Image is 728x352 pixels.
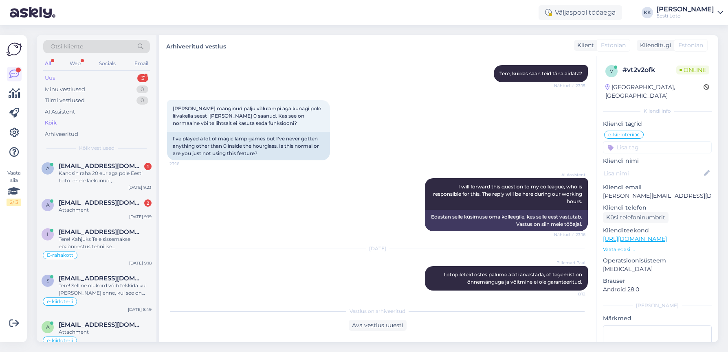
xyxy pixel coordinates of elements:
[59,162,143,170] span: arnopps@gmail.com
[59,199,143,206] span: annika.letlane.002@gmail.com
[444,271,583,285] span: Lotopileteid ostes palume alati arvestada, et tegemist on õnnemänguga ja võitmine ei ole garantee...
[79,144,114,152] span: Kõik vestlused
[603,107,712,115] div: Kliendi info
[47,253,73,258] span: E-rahakott
[603,212,669,223] div: Küsi telefoninumbrit
[656,6,723,19] a: [PERSON_NAME]Eesti Loto
[678,41,703,50] span: Estonian
[167,132,330,160] div: I've played a lot of magic lamp games but I've never gotten anything other than 0 inside the hour...
[608,132,634,137] span: e-kiirloterii
[656,13,714,19] div: Eesti Loto
[136,85,148,94] div: 0
[622,65,676,75] div: # vt2v2ofk
[574,41,594,50] div: Klient
[46,278,49,284] span: s
[601,41,626,50] span: Estonian
[603,314,712,323] p: Märkmed
[45,96,85,105] div: Tiimi vestlused
[603,256,712,265] p: Operatsioonisüsteem
[144,163,152,170] div: 1
[603,203,712,212] p: Kliendi telefon
[637,41,671,50] div: Klienditugi
[45,108,75,116] div: AI Assistent
[59,321,143,328] span: anneli.jyrisoo@mail.ee
[603,192,712,200] p: [PERSON_NAME][EMAIL_ADDRESS][DOMAIN_NAME]
[554,83,585,89] span: Nähtud ✓ 23:15
[555,172,585,178] span: AI Assistent
[603,141,712,153] input: Lisa tag
[425,210,588,231] div: Edastan selle küsimuse oma kolleegile, kes selle eest vastutab. Vastus on siin meie tööajal.
[46,324,50,330] span: a
[555,291,585,297] span: 8:12
[603,157,712,165] p: Kliendi nimi
[47,299,73,304] span: e-kiirloterii
[59,328,152,336] div: Attachment
[47,231,48,237] span: I
[603,277,712,285] p: Brauser
[128,184,152,190] div: [DATE] 9:23
[676,66,709,74] span: Online
[169,161,200,167] span: 23:16
[128,306,152,313] div: [DATE] 8:49
[7,199,21,206] div: 2 / 3
[129,260,152,266] div: [DATE] 9:18
[350,308,405,315] span: Vestlus on arhiveeritud
[51,42,83,51] span: Otsi kliente
[68,58,82,69] div: Web
[603,183,712,192] p: Kliendi email
[555,260,585,266] span: Pillemari Paal
[144,199,152,207] div: 2
[97,58,117,69] div: Socials
[45,119,57,127] div: Kõik
[603,285,712,294] p: Android 28.0
[173,105,322,126] span: [PERSON_NAME] mänginud palju võlulampi aga kunagi pole liivakella seest [PERSON_NAME] 0 saanud. K...
[433,184,583,204] span: I will forward this question to my colleague, who is responsible for this. The reply will be here...
[129,214,152,220] div: [DATE] 9:19
[349,320,407,331] div: Ava vestlus uuesti
[59,236,152,250] div: Tere! Kahjuks Teie sissemakse ebaõnnestus tehnilise [PERSON_NAME] tõttu. Kontrollisime ostu [PERS...
[43,58,53,69] div: All
[47,338,73,343] span: e-kiirloterii
[133,58,150,69] div: Email
[59,228,143,236] span: Indreklogina@gmail.com
[45,85,85,94] div: Minu vestlused
[603,265,712,273] p: [MEDICAL_DATA]
[7,169,21,206] div: Vaata siia
[136,96,148,105] div: 0
[656,6,714,13] div: [PERSON_NAME]
[603,120,712,128] p: Kliendi tag'id
[603,169,702,178] input: Lisa nimi
[642,7,653,18] div: KK
[167,245,588,252] div: [DATE]
[7,42,22,57] img: Askly Logo
[603,302,712,309] div: [PERSON_NAME]
[59,170,152,184] div: Kandsin raha 20 eur aga pole Eesti Loto lehele laekunud , [DEMOGRAPHIC_DATA] näitab et Eesti Loto...
[603,235,667,243] a: [URL][DOMAIN_NAME]
[166,40,226,51] label: Arhiveeritud vestlus
[499,70,582,77] span: Tere, kuidas saan teid täna aidata?
[137,74,148,82] div: 3
[539,5,622,20] div: Väljaspool tööaega
[45,130,78,138] div: Arhiveeritud
[605,83,704,100] div: [GEOGRAPHIC_DATA], [GEOGRAPHIC_DATA]
[603,246,712,253] p: Vaata edasi ...
[59,282,152,297] div: Tere! Selline olukord võib tekkida kui [PERSON_NAME] enne, kui see on jõudnud lõpuni mängida. Sel...
[46,202,50,208] span: a
[610,68,613,74] span: v
[45,74,55,82] div: Uus
[59,275,143,282] span: sirle.kabanen@gmail.com
[603,226,712,235] p: Klienditeekond
[554,232,585,238] span: Nähtud ✓ 23:16
[59,206,152,214] div: Attachment
[46,165,50,171] span: a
